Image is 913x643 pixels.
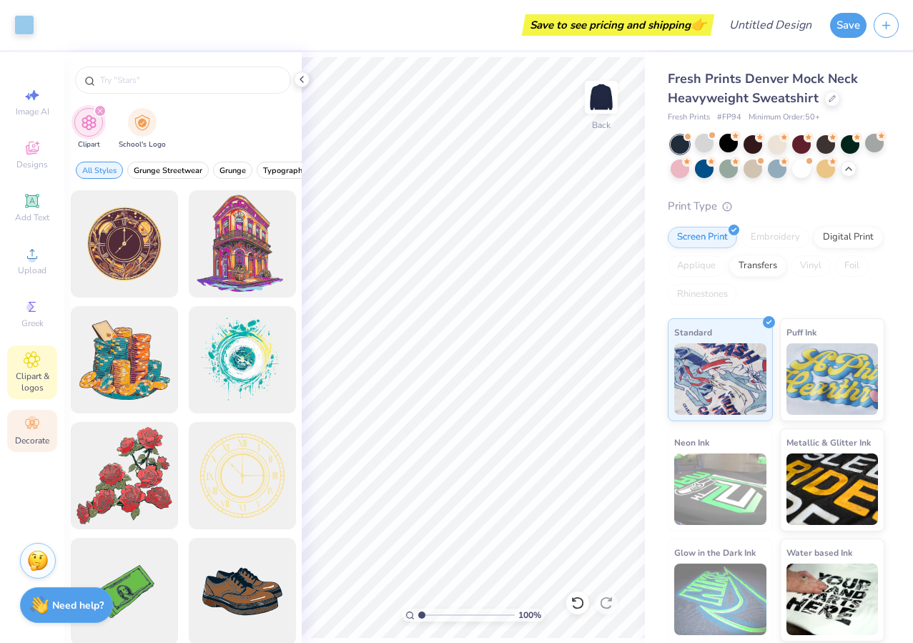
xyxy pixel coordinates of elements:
span: Upload [18,265,46,276]
span: Minimum Order: 50 + [749,112,820,124]
span: Typography [263,165,307,176]
button: Save [830,13,867,38]
strong: Need help? [52,599,104,612]
button: filter button [127,162,209,179]
div: Back [592,119,611,132]
img: Glow in the Dark Ink [674,564,766,635]
span: Clipart [78,139,100,150]
div: filter for Clipart [74,108,103,150]
span: Metallic & Glitter Ink [786,435,871,450]
span: Decorate [15,435,49,446]
div: Rhinestones [668,284,737,305]
button: filter button [119,108,166,150]
img: Metallic & Glitter Ink [786,453,879,525]
span: Standard [674,325,712,340]
button: filter button [257,162,313,179]
div: Embroidery [741,227,809,248]
div: Applique [668,255,725,277]
img: School's Logo Image [134,114,150,131]
span: Image AI [16,106,49,117]
img: Puff Ink [786,343,879,415]
button: filter button [213,162,252,179]
img: Back [587,83,616,112]
span: All Styles [82,165,117,176]
img: Standard [674,343,766,415]
button: filter button [76,162,123,179]
span: Grunge [219,165,246,176]
span: Neon Ink [674,435,709,450]
span: Water based Ink [786,545,852,560]
span: Greek [21,318,44,329]
img: Clipart Image [81,114,97,131]
input: Try "Stars" [99,73,282,87]
img: Water based Ink [786,564,879,635]
span: Add Text [15,212,49,223]
span: # FP94 [717,112,741,124]
span: School's Logo [119,139,166,150]
span: Glow in the Dark Ink [674,545,756,560]
div: Transfers [729,255,786,277]
span: 100 % [518,609,541,622]
div: Screen Print [668,227,737,248]
div: Vinyl [791,255,831,277]
div: Digital Print [814,227,883,248]
span: 👉 [691,16,706,33]
button: filter button [74,108,103,150]
img: Neon Ink [674,453,766,525]
span: Designs [16,159,48,170]
span: Clipart & logos [7,370,57,393]
span: Puff Ink [786,325,816,340]
input: Untitled Design [718,11,823,39]
div: Save to see pricing and shipping [525,14,711,36]
span: Fresh Prints [668,112,710,124]
span: Fresh Prints Denver Mock Neck Heavyweight Sweatshirt [668,70,858,107]
div: Foil [835,255,869,277]
span: Grunge Streetwear [134,165,202,176]
div: Print Type [668,198,884,215]
div: filter for School's Logo [119,108,166,150]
